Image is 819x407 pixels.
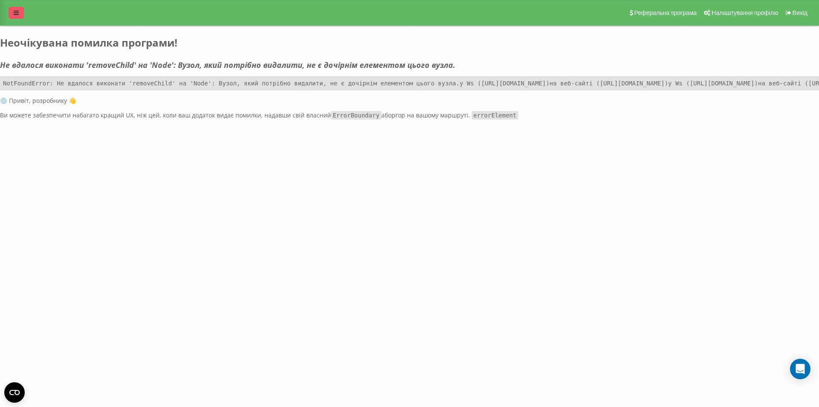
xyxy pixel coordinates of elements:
div: Відкрити Intercom Messenger [790,359,810,379]
font: на веб-сайті ([URL][DOMAIN_NAME]) [549,80,668,87]
font: prop на вашому маршруті. [392,111,470,119]
font: у Ws ([URL][DOMAIN_NAME]) [459,80,549,87]
font: Реферальна програма [634,9,697,16]
font: NotFoundError: Не вдалося виконати 'removeChild' на 'Node': Вузол, який потрібно видалити, не є д... [3,80,459,87]
font: або [381,111,392,119]
font: у Ws ([URL][DOMAIN_NAME]) [668,80,758,87]
font: Вихід [793,9,807,16]
code: ErrorBoundary [331,111,381,120]
font: Налаштування профілю [712,9,778,16]
code: errorElement [472,111,518,120]
button: Відкрити віджет CMP [4,382,25,403]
